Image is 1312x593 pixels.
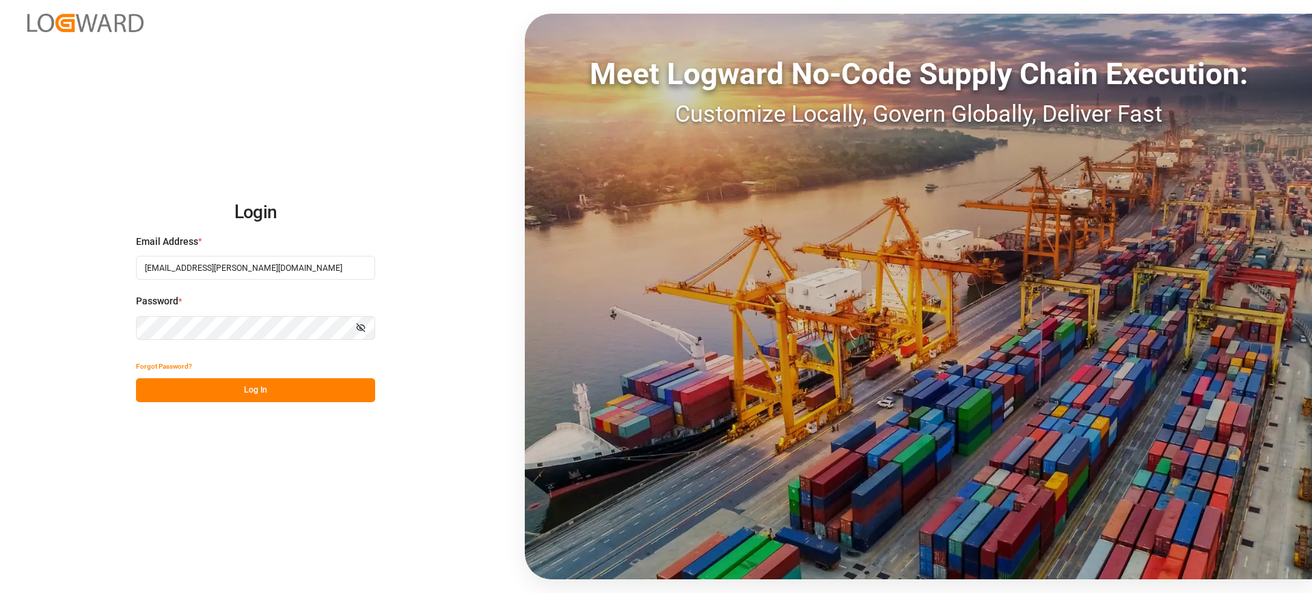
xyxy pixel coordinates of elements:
[525,51,1312,96] div: Meet Logward No-Code Supply Chain Execution:
[136,354,192,378] button: Forgot Password?
[136,378,375,402] button: Log In
[136,294,178,308] span: Password
[136,235,198,249] span: Email Address
[525,96,1312,131] div: Customize Locally, Govern Globally, Deliver Fast
[136,256,375,280] input: Enter your email
[136,191,375,235] h2: Login
[27,14,143,32] img: Logward_new_orange.png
